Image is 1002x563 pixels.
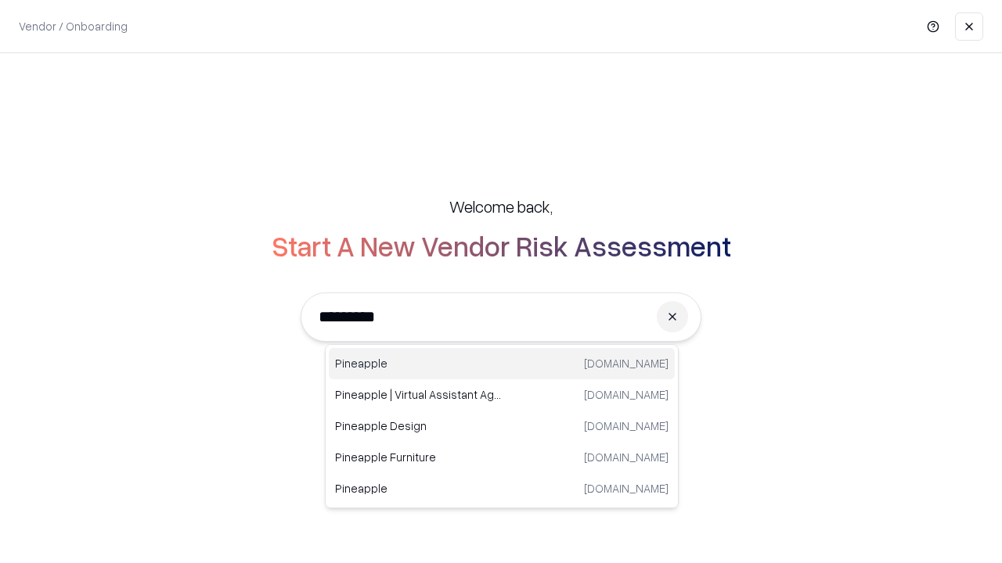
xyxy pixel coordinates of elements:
p: Pineapple [335,480,502,497]
div: Suggestions [325,344,679,508]
p: [DOMAIN_NAME] [584,386,669,403]
p: Pineapple | Virtual Assistant Agency [335,386,502,403]
p: [DOMAIN_NAME] [584,480,669,497]
p: Pineapple [335,355,502,371]
p: Vendor / Onboarding [19,18,128,34]
p: Pineapple Furniture [335,449,502,465]
p: [DOMAIN_NAME] [584,355,669,371]
p: [DOMAIN_NAME] [584,418,669,434]
p: [DOMAIN_NAME] [584,449,669,465]
h2: Start A New Vendor Risk Assessment [272,230,731,261]
p: Pineapple Design [335,418,502,434]
h5: Welcome back, [449,195,553,217]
